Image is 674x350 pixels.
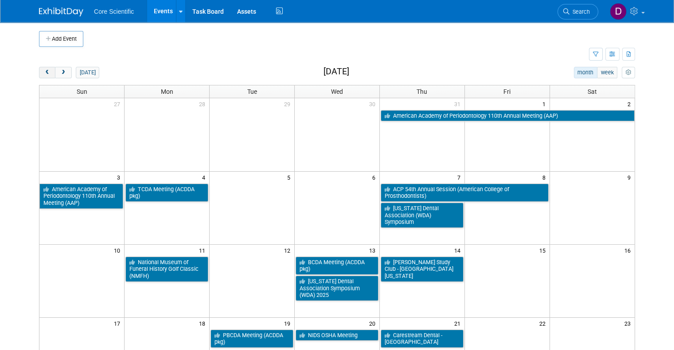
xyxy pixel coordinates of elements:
[113,318,124,329] span: 17
[627,172,635,183] span: 9
[198,318,209,329] span: 18
[39,31,83,47] button: Add Event
[368,245,379,256] span: 13
[296,276,378,301] a: [US_STATE] Dental Association Symposium (WDA) 2025
[198,245,209,256] span: 11
[39,184,123,209] a: American Academy of Periodontology 110th Annual Meeting (AAP)
[161,88,173,95] span: Mon
[368,318,379,329] span: 20
[381,110,635,122] a: American Academy of Periodontology 110th Annual Meeting (AAP)
[323,67,349,77] h2: [DATE]
[77,88,87,95] span: Sun
[453,318,464,329] span: 21
[557,4,598,19] a: Search
[610,3,627,20] img: Danielle Wiesemann
[283,318,294,329] span: 19
[381,203,464,228] a: [US_STATE] Dental Association (WDA) Symposium
[39,67,55,78] button: prev
[55,67,71,78] button: next
[381,257,464,282] a: [PERSON_NAME] Study Club - [GEOGRAPHIC_DATA][US_STATE]
[113,98,124,109] span: 27
[76,67,99,78] button: [DATE]
[623,318,635,329] span: 23
[453,245,464,256] span: 14
[623,245,635,256] span: 16
[569,8,590,15] span: Search
[39,8,83,16] img: ExhibitDay
[247,88,257,95] span: Tue
[283,98,294,109] span: 29
[125,257,208,282] a: National Museum of Funeral History Golf Classic (NMFH)
[538,318,549,329] span: 22
[198,98,209,109] span: 28
[622,67,635,78] button: myCustomButton
[627,98,635,109] span: 2
[456,172,464,183] span: 7
[538,245,549,256] span: 15
[625,70,631,76] i: Personalize Calendar
[381,330,464,348] a: Carestream Dental - [GEOGRAPHIC_DATA]
[201,172,209,183] span: 4
[368,98,379,109] span: 30
[283,245,294,256] span: 12
[417,88,427,95] span: Thu
[588,88,597,95] span: Sat
[542,98,549,109] span: 1
[210,330,293,348] a: PBCDA Meeting (ACDDA pkg)
[381,184,549,202] a: ACP 54th Annual Session (American College of Prosthodontists)
[125,184,208,202] a: TCDA Meeting (ACDDA pkg)
[116,172,124,183] span: 3
[94,8,134,15] span: Core Scientific
[574,67,597,78] button: month
[542,172,549,183] span: 8
[331,88,343,95] span: Wed
[296,330,378,341] a: NIDS OSHA Meeting
[286,172,294,183] span: 5
[453,98,464,109] span: 31
[503,88,510,95] span: Fri
[296,257,378,275] a: BCDA Meeting (ACDDA pkg)
[597,67,617,78] button: week
[371,172,379,183] span: 6
[113,245,124,256] span: 10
